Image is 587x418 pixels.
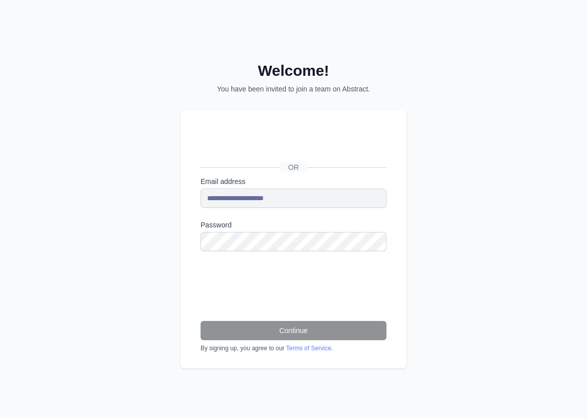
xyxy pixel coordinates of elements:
[180,62,407,80] h2: Welcome!
[201,220,386,230] label: Password
[180,84,407,94] p: You have been invited to join a team on Abstract.
[286,345,331,352] a: Terms of Service
[201,176,386,187] label: Email address
[201,263,354,303] iframe: reCAPTCHA
[201,321,386,340] button: Continue
[280,162,307,172] span: OR
[201,344,386,352] div: By signing up, you agree to our .
[195,133,390,156] iframe: Sign in with Google Button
